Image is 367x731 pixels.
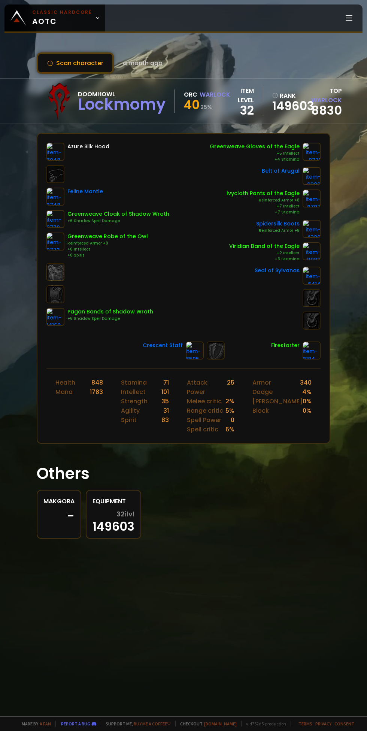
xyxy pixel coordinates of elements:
div: 32 [230,105,254,116]
div: Equipment [92,497,134,506]
div: Stamina [121,378,147,387]
a: Equipment32ilvl149603 [86,490,141,539]
a: Report a bug [61,721,90,727]
div: [PERSON_NAME] [252,397,303,406]
img: item-6505 [186,342,204,360]
div: Spirit [121,415,137,425]
img: item-9770 [46,210,64,228]
a: Privacy [315,721,331,727]
div: Armor [252,378,271,387]
img: item-6392 [303,167,321,185]
a: Buy me a coffee [134,721,171,727]
span: v. d752d5 - production [241,721,286,727]
small: 25 % [200,103,212,111]
span: Made by [17,721,51,727]
div: Crescent Staff [143,342,183,349]
div: +7 Stamina [227,209,300,215]
img: item-3748 [46,188,64,206]
div: 2 % [225,397,234,406]
div: 71 [163,378,169,387]
div: Lockmomy [78,99,166,110]
div: Reinforced Armor +8 [67,240,148,246]
div: Reinforced Armor +8 [256,228,300,234]
div: Dodge [252,387,273,397]
div: Makgora [43,497,75,506]
div: 35 [161,397,169,406]
div: Belt of Arugal [262,167,300,175]
img: item-7048 [46,143,64,161]
div: +7 Intellect [227,203,300,209]
div: Azure Silk Hood [67,143,109,151]
small: Classic Hardcore [32,9,92,16]
img: item-14160 [46,308,64,326]
div: +3 Stamina [229,256,300,262]
a: Makgora- [37,490,81,539]
div: Greenweave Cloak of Shadow Wrath [67,210,169,218]
div: 848 [91,378,103,387]
div: Melee critic [187,397,222,406]
div: Spidersilk Boots [256,220,300,228]
div: Reinforced Armor +8 [227,197,300,203]
img: item-9771 [303,143,321,161]
span: Checkout [175,721,237,727]
div: 340 [300,378,312,387]
div: +6 Spirit [67,252,148,258]
div: Feline Mantle [67,188,103,195]
div: 0 % [303,406,312,415]
div: 0 [231,415,234,425]
div: rank [272,91,304,100]
div: 4 % [302,387,312,397]
span: AOTC [32,9,92,27]
div: Pagan Bands of Shadow Wrath [67,308,153,316]
img: item-11982 [303,242,321,260]
div: 83 [161,415,169,425]
div: +4 Stamina [210,157,300,163]
div: Health [55,378,75,387]
div: +2 Intellect [229,250,300,256]
div: Seal of Sylvanas [255,267,300,274]
div: Spell critic [187,425,218,434]
span: 40 [184,96,200,113]
div: Attack Power [187,378,227,397]
div: +6 Intellect [67,246,148,252]
div: Greenweave Robe of the Owl [67,233,148,240]
a: 8830 [311,102,342,119]
div: Ivycloth Pants of the Eagle [227,189,300,197]
span: Support me, [101,721,171,727]
h1: Others [37,462,330,485]
div: 1783 [90,387,103,397]
a: [DOMAIN_NAME] [204,721,237,727]
img: item-6414 [303,267,321,285]
a: 149603 [272,100,304,112]
div: Range critic [187,406,223,415]
span: a month ago [123,58,163,68]
div: Orc [184,90,197,99]
img: item-9797 [303,189,321,207]
a: a fan [40,721,51,727]
span: 32 ilvl [116,510,134,518]
div: Greenweave Gloves of the Eagle [210,143,300,151]
div: +5 Intellect [210,151,300,157]
div: Strength [121,397,148,406]
a: Terms [298,721,312,727]
div: 101 [161,387,169,397]
div: Block [252,406,269,415]
div: Mana [55,387,73,397]
div: 0 % [303,397,312,406]
div: Agility [121,406,140,415]
a: Consent [334,721,354,727]
img: item-8184 [303,342,321,360]
div: 6 % [225,425,234,434]
div: +6 Shadow Spell Damage [67,218,169,224]
div: Intellect [121,387,146,397]
div: Doomhowl [78,90,166,99]
img: item-9773 [46,233,64,251]
div: +6 Shadow Spell Damage [67,316,153,322]
div: Warlock [200,90,230,99]
div: Firestarter [271,342,300,349]
span: Warlock [311,96,342,104]
div: 149603 [92,510,134,532]
div: item level [230,86,254,105]
div: Top [308,86,342,105]
div: - [43,510,75,522]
